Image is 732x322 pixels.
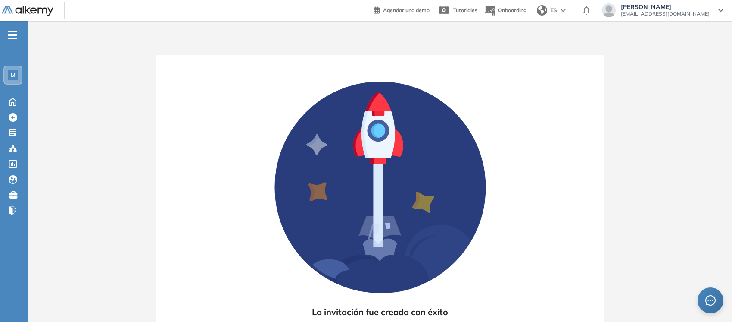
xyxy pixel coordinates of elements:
[453,7,477,13] span: Tutoriales
[537,5,547,16] img: world
[2,6,53,16] img: Logo
[621,3,710,10] span: [PERSON_NAME]
[10,72,16,79] span: M
[8,34,17,36] i: -
[561,9,566,12] img: arrow
[383,7,430,13] span: Agendar una demo
[705,295,716,306] span: message
[374,4,430,15] a: Agendar una demo
[621,10,710,17] span: [EMAIL_ADDRESS][DOMAIN_NAME]
[498,7,526,13] span: Onboarding
[551,6,557,14] span: ES
[484,1,526,20] button: Onboarding
[312,306,448,319] span: La invitación fue creada con éxito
